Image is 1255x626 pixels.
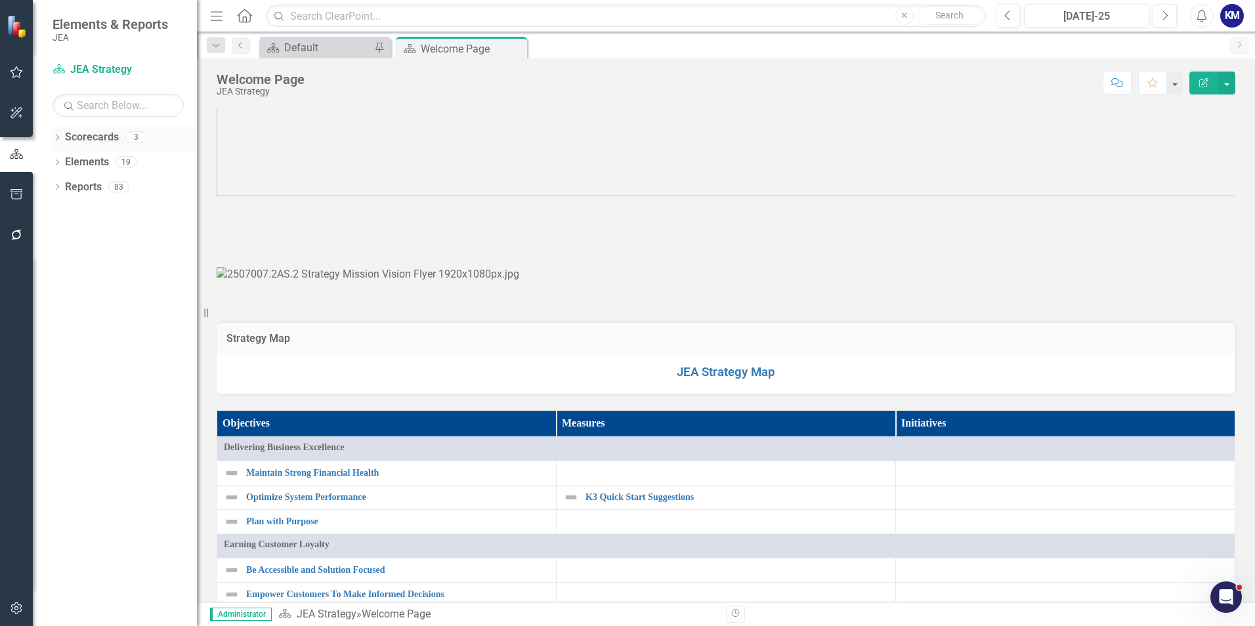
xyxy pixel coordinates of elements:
div: JEA Strategy [217,87,305,96]
img: Not Defined [224,562,240,578]
button: Search [917,7,983,25]
td: Double-Click to Edit Right Click for Context Menu [217,558,557,583]
div: 83 [108,181,129,192]
td: Double-Click to Edit [217,437,1235,461]
div: 19 [116,157,137,168]
a: K3 Quick Start Suggestions [585,492,889,502]
a: Reports [65,180,102,195]
div: Welcome Page [362,608,431,620]
img: 2507007.2AS.2 Strategy Mission Vision Flyer 1920x1080px.jpg [217,267,519,282]
div: » [278,607,716,622]
div: Welcome Page [421,41,524,57]
td: Double-Click to Edit Right Click for Context Menu [217,486,557,510]
td: Double-Click to Edit Right Click for Context Menu [217,461,557,486]
a: Empower Customers To Make Informed Decisions [246,589,549,599]
small: JEA [53,32,168,43]
td: Double-Click to Edit Right Click for Context Menu [217,510,557,534]
a: JEA Strategy Map [677,365,775,379]
span: Search [935,10,964,20]
td: Double-Click to Edit [217,534,1235,558]
div: [DATE]-25 [1029,9,1145,24]
span: Earning Customer Loyalty [224,538,1228,551]
img: Not Defined [224,465,240,481]
a: JEA Strategy [297,608,356,620]
img: mceclip0%20v48.png [217,42,1235,196]
a: Maintain Strong Financial Health [246,468,549,478]
a: JEA Strategy [53,62,184,77]
input: Search Below... [53,94,184,117]
div: 3 [125,132,146,143]
a: Plan with Purpose [246,516,549,526]
iframe: Intercom live chat [1210,581,1242,613]
div: Welcome Page [217,72,305,87]
span: Elements & Reports [53,16,168,32]
img: Not Defined [224,490,240,505]
a: Default [263,39,371,56]
input: Search ClearPoint... [266,5,986,28]
button: KM [1220,4,1244,28]
a: Elements [65,155,109,170]
img: ClearPoint Strategy [7,15,30,38]
div: Default [284,39,371,56]
h3: Strategy Map [226,333,1225,344]
a: Optimize System Performance [246,492,549,502]
td: Double-Click to Edit Right Click for Context Menu [217,583,557,607]
a: Be Accessible and Solution Focused [246,565,549,575]
td: Double-Click to Edit Right Click for Context Menu [557,486,896,510]
img: Not Defined [224,587,240,602]
span: Delivering Business Excellence [224,441,1228,454]
img: Not Defined [224,514,240,530]
span: Administrator [210,608,272,621]
img: Not Defined [563,490,579,505]
button: [DATE]-25 [1024,4,1149,28]
a: Scorecards [65,130,119,145]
